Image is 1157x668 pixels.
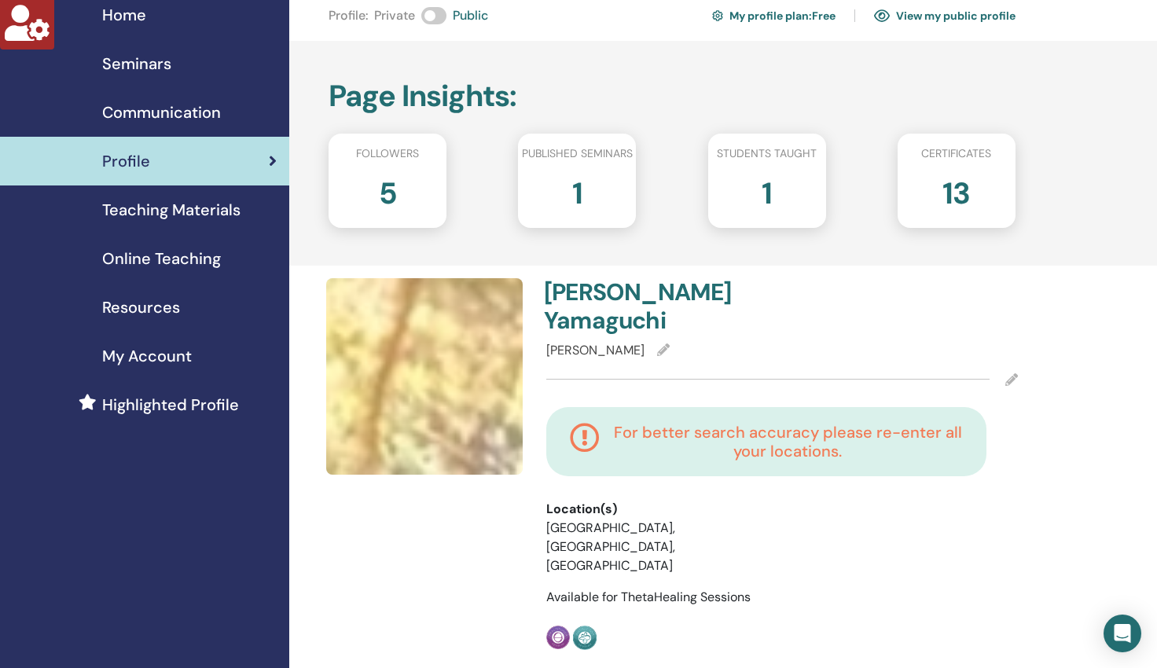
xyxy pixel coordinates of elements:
img: cog.svg [712,8,723,24]
h2: Page Insights : [329,79,1016,115]
a: My profile plan:Free [712,3,836,28]
span: Public [453,6,488,25]
h4: For better search accuracy please re-enter all your locations. [612,423,963,461]
span: Seminars [102,52,171,75]
a: View my public profile [874,3,1016,28]
span: Available for ThetaHealing Sessions [546,589,751,605]
li: [GEOGRAPHIC_DATA], [GEOGRAPHIC_DATA], [GEOGRAPHIC_DATA] [546,519,729,575]
div: Open Intercom Messenger [1104,615,1141,652]
span: Followers [356,145,419,162]
span: Students taught [717,145,817,162]
h2: 13 [942,168,970,212]
span: Published seminars [522,145,633,162]
h4: [PERSON_NAME] Yamaguchi [544,278,773,335]
span: Location(s) [546,500,617,519]
span: Profile : [329,6,368,25]
h2: 5 [379,168,397,212]
img: default.jpg [326,278,523,475]
span: Certificates [921,145,991,162]
span: Private [374,6,415,25]
img: eye.svg [874,9,890,23]
span: Resources [102,295,180,319]
span: Teaching Materials [102,198,241,222]
h2: 1 [572,168,582,212]
span: Online Teaching [102,247,221,270]
h2: 1 [762,168,772,212]
span: My Account [102,344,192,368]
span: Highlighted Profile [102,393,239,417]
span: Communication [102,101,221,124]
span: Home [102,3,146,27]
span: Profile [102,149,150,173]
span: [PERSON_NAME] [546,342,645,358]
